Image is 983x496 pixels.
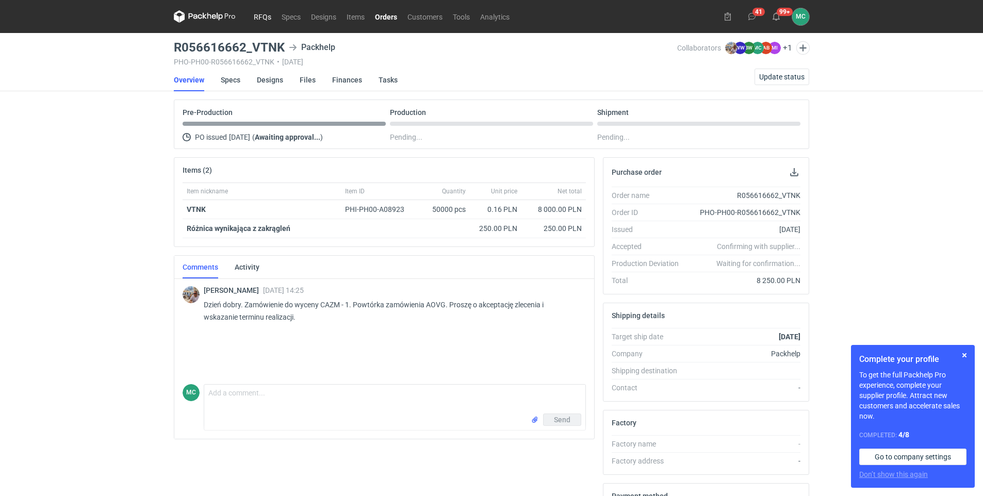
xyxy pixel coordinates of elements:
[277,58,280,66] span: •
[554,416,570,423] span: Send
[289,41,335,54] div: Packhelp
[332,69,362,91] a: Finances
[958,349,971,361] button: Skip for now
[687,190,800,201] div: R056616662_VTNK
[183,108,233,117] p: Pre-Production
[687,224,800,235] div: [DATE]
[859,449,966,465] a: Go to company settings
[174,41,285,54] h3: R056616662_VTNK
[612,439,687,449] div: Factory name
[442,187,466,195] span: Quantity
[183,384,200,401] figcaption: MC
[183,384,200,401] div: Marta Czupryniak
[716,258,800,269] em: Waiting for confirmation...
[743,42,755,54] figcaption: BW
[390,108,426,117] p: Production
[725,42,738,54] img: Michał Palasek
[174,58,677,66] div: PHO-PH00-R056616662_VTNK [DATE]
[597,108,629,117] p: Shipment
[734,42,746,54] figcaption: WW
[341,10,370,23] a: Items
[300,69,316,91] a: Files
[612,311,665,320] h2: Shipping details
[677,44,721,52] span: Collaborators
[687,275,800,286] div: 8 250.00 PLN
[612,366,687,376] div: Shipping destination
[612,332,687,342] div: Target ship date
[235,256,259,278] a: Activity
[255,133,320,141] strong: Awaiting approval...
[187,224,290,233] strong: Różnica wynikająca z zakrągleń
[779,333,800,341] strong: [DATE]
[612,190,687,201] div: Order name
[755,69,809,85] button: Update status
[612,419,636,427] h2: Factory
[859,469,928,480] button: Don’t show this again
[687,439,800,449] div: -
[751,42,764,54] figcaption: MC
[474,223,517,234] div: 250.00 PLN
[221,69,240,91] a: Specs
[760,42,772,54] figcaption: AB
[687,383,800,393] div: -
[612,383,687,393] div: Contact
[783,43,792,53] button: +1
[526,223,582,234] div: 250.00 PLN
[768,8,784,25] button: 99+
[744,8,760,25] button: 41
[345,187,365,195] span: Item ID
[345,204,414,214] div: PHI-PH00-A08923
[526,204,582,214] div: 8 000.00 PLN
[859,353,966,366] h1: Complete your profile
[558,187,582,195] span: Net total
[759,73,805,80] span: Update status
[796,41,810,55] button: Edit collaborators
[187,205,206,213] strong: VTNK
[612,275,687,286] div: Total
[229,131,250,143] span: [DATE]
[597,131,800,143] div: Pending...
[448,10,475,23] a: Tools
[768,42,781,54] figcaption: MI
[402,10,448,23] a: Customers
[187,187,228,195] span: Item nickname
[687,207,800,218] div: PHO-PH00-R056616662_VTNK
[174,69,204,91] a: Overview
[183,131,386,143] div: PO issued
[612,207,687,218] div: Order ID
[252,133,255,141] span: (
[204,286,263,294] span: [PERSON_NAME]
[475,10,515,23] a: Analytics
[183,256,218,278] a: Comments
[898,431,909,439] strong: 4 / 8
[859,429,966,440] div: Completed:
[263,286,304,294] span: [DATE] 14:25
[370,10,402,23] a: Orders
[204,299,578,323] p: Dzień dobry. Zamówienie do wyceny CAZM - 1. Powtórka zamówienia AOVG. Proszę o akceptację zleceni...
[174,10,236,23] svg: Packhelp Pro
[717,242,800,251] em: Confirming with supplier...
[320,133,323,141] span: )
[687,456,800,466] div: -
[612,349,687,359] div: Company
[612,168,662,176] h2: Purchase order
[183,166,212,174] h2: Items (2)
[543,414,581,426] button: Send
[788,166,800,178] button: Download PO
[792,8,809,25] button: MC
[491,187,517,195] span: Unit price
[276,10,306,23] a: Specs
[183,286,200,303] img: Michał Palasek
[379,69,398,91] a: Tasks
[612,456,687,466] div: Factory address
[859,370,966,421] p: To get the full Packhelp Pro experience, complete your supplier profile. Attract new customers an...
[257,69,283,91] a: Designs
[687,349,800,359] div: Packhelp
[306,10,341,23] a: Designs
[612,224,687,235] div: Issued
[612,258,687,269] div: Production Deviation
[390,131,422,143] span: Pending...
[792,8,809,25] div: Marta Czupryniak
